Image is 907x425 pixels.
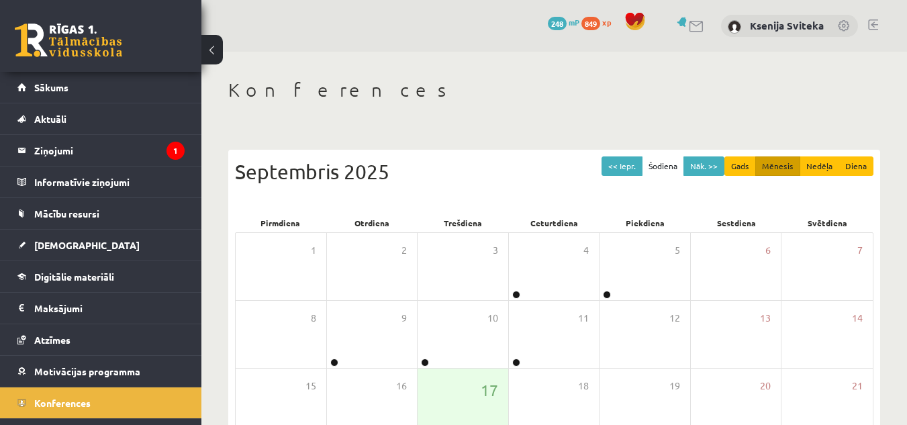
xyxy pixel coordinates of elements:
legend: Ziņojumi [34,135,185,166]
a: 849 xp [581,17,618,28]
span: 4 [583,243,589,258]
span: 20 [760,379,771,393]
a: Mācību resursi [17,198,185,229]
a: Digitālie materiāli [17,261,185,292]
div: Svētdiena [782,214,873,232]
a: Atzīmes [17,324,185,355]
span: 19 [669,379,680,393]
div: Otrdiena [326,214,418,232]
span: xp [602,17,611,28]
i: 1 [166,142,185,160]
a: Rīgas 1. Tālmācības vidusskola [15,23,122,57]
button: << Iepr. [602,156,642,176]
span: 7 [857,243,863,258]
span: [DEMOGRAPHIC_DATA] [34,239,140,251]
span: Mācību resursi [34,207,99,220]
div: Sestdiena [691,214,782,232]
span: 12 [669,311,680,326]
button: Mēnesis [755,156,800,176]
div: Piekdiena [600,214,691,232]
span: 13 [760,311,771,326]
span: Sākums [34,81,68,93]
h1: Konferences [228,79,880,101]
div: Trešdiena [418,214,509,232]
span: 5 [675,243,680,258]
span: 9 [401,311,407,326]
a: 248 mP [548,17,579,28]
a: Sākums [17,72,185,103]
span: 18 [578,379,589,393]
span: Digitālie materiāli [34,271,114,283]
span: 248 [548,17,567,30]
span: 16 [396,379,407,393]
span: 6 [765,243,771,258]
a: Ksenija Sviteka [750,19,824,32]
button: Nedēļa [800,156,839,176]
span: 8 [311,311,316,326]
span: Aktuāli [34,113,66,125]
a: Motivācijas programma [17,356,185,387]
span: 11 [578,311,589,326]
a: Informatīvie ziņojumi [17,167,185,197]
legend: Informatīvie ziņojumi [34,167,185,197]
span: 2 [401,243,407,258]
span: 849 [581,17,600,30]
div: Pirmdiena [235,214,326,232]
span: Motivācijas programma [34,365,140,377]
span: 3 [493,243,498,258]
button: Diena [839,156,873,176]
img: Ksenija Sviteka [728,20,741,34]
div: Septembris 2025 [235,156,873,187]
a: [DEMOGRAPHIC_DATA] [17,230,185,261]
button: Nāk. >> [683,156,724,176]
span: 10 [487,311,498,326]
span: 14 [852,311,863,326]
span: 21 [852,379,863,393]
span: Konferences [34,397,91,409]
span: 17 [481,379,498,402]
span: 15 [305,379,316,393]
a: Aktuāli [17,103,185,134]
span: Atzīmes [34,334,70,346]
button: Gads [724,156,756,176]
legend: Maksājumi [34,293,185,324]
div: Ceturtdiena [509,214,600,232]
a: Maksājumi [17,293,185,324]
button: Šodiena [642,156,684,176]
a: Ziņojumi1 [17,135,185,166]
a: Konferences [17,387,185,418]
span: mP [569,17,579,28]
span: 1 [311,243,316,258]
